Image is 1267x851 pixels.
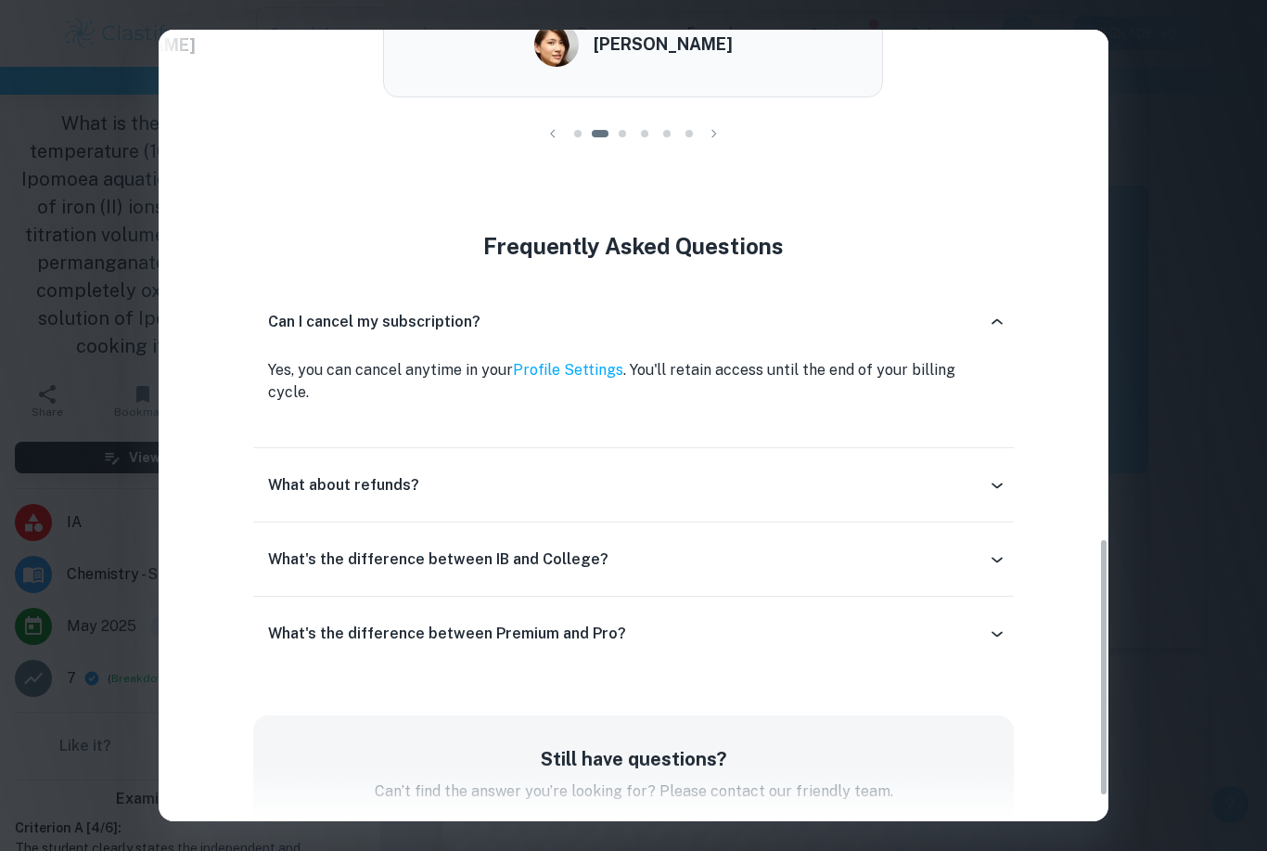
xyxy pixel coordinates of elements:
div: Can I cancel my subscription? [253,292,1013,352]
div: What's the difference between IB and College? [253,537,1013,582]
p: Yes, you can cancel anytime in your . You'll retain access until the end of your billing cycle. [268,359,998,404]
h6: What's the difference between IB and College? [268,548,608,571]
h6: What's the difference between Premium and Pro? [268,623,626,645]
a: Profile Settings [513,361,623,379]
h6: What about refunds? [268,474,419,496]
h6: [PERSON_NAME] [594,32,733,58]
div: What about refunds? [253,463,1013,508]
div: What's the difference between Premium and Pro? [253,612,1013,656]
h6: Can I cancel my subscription? [268,311,480,333]
h4: Frequently Asked Questions [253,229,1013,263]
img: Julia [534,22,579,67]
h5: Still have questions? [283,745,983,773]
